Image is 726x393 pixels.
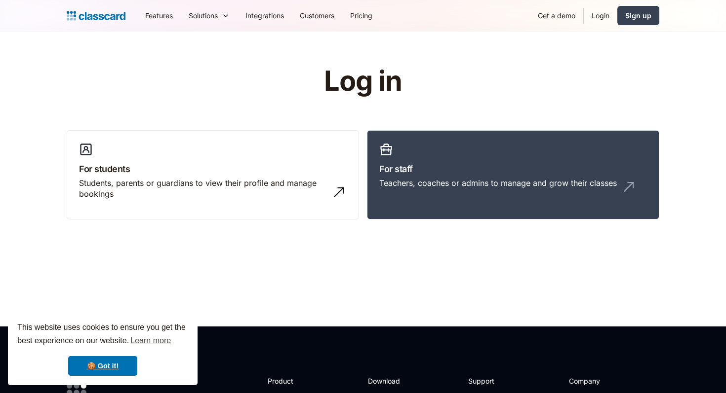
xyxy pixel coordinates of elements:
[238,4,292,27] a: Integrations
[79,178,327,200] div: Students, parents or guardians to view their profile and manage bookings
[137,4,181,27] a: Features
[379,178,617,188] div: Teachers, coaches or admins to manage and grow their classes
[268,376,321,386] h2: Product
[68,356,137,376] a: dismiss cookie message
[368,376,408,386] h2: Download
[292,4,342,27] a: Customers
[8,312,198,385] div: cookieconsent
[189,10,218,21] div: Solutions
[129,333,172,348] a: learn more about cookies
[67,9,125,23] a: Logo
[584,4,617,27] a: Login
[181,4,238,27] div: Solutions
[67,130,359,220] a: For studentsStudents, parents or guardians to view their profile and manage bookings
[617,6,659,25] a: Sign up
[206,66,520,97] h1: Log in
[17,322,188,348] span: This website uses cookies to ensure you get the best experience on our website.
[342,4,380,27] a: Pricing
[79,162,347,176] h3: For students
[569,376,635,386] h2: Company
[379,162,647,176] h3: For staff
[530,4,583,27] a: Get a demo
[468,376,508,386] h2: Support
[367,130,659,220] a: For staffTeachers, coaches or admins to manage and grow their classes
[625,10,651,21] div: Sign up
